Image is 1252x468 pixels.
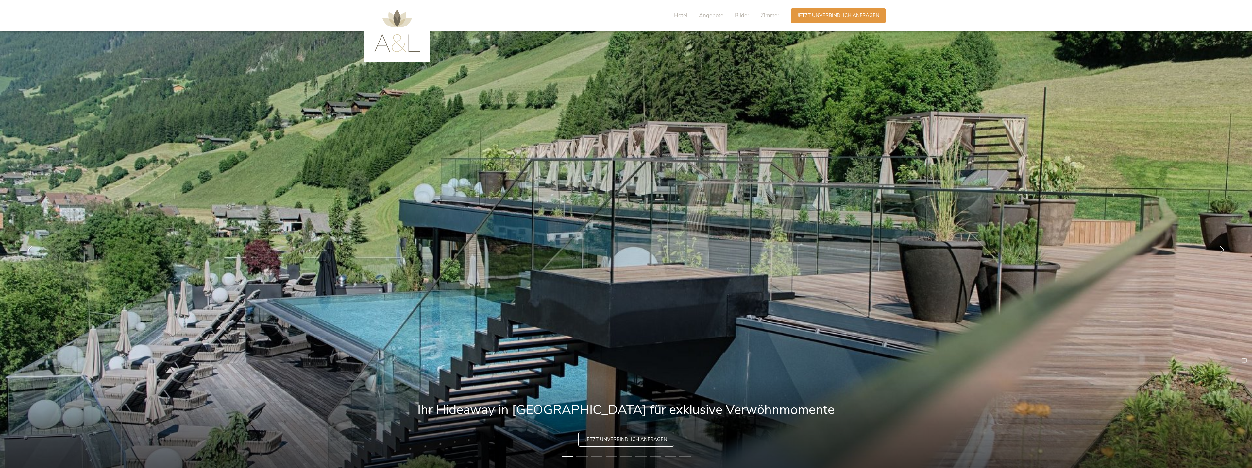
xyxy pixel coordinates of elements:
span: Jetzt unverbindlich anfragen [585,436,667,443]
img: AMONTI & LUNARIS Wellnessresort [374,10,420,52]
span: Angebote [699,12,723,19]
span: Bilder [735,12,749,19]
span: Zimmer [761,12,779,19]
span: Hotel [674,12,687,19]
span: Jetzt unverbindlich anfragen [797,12,879,19]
